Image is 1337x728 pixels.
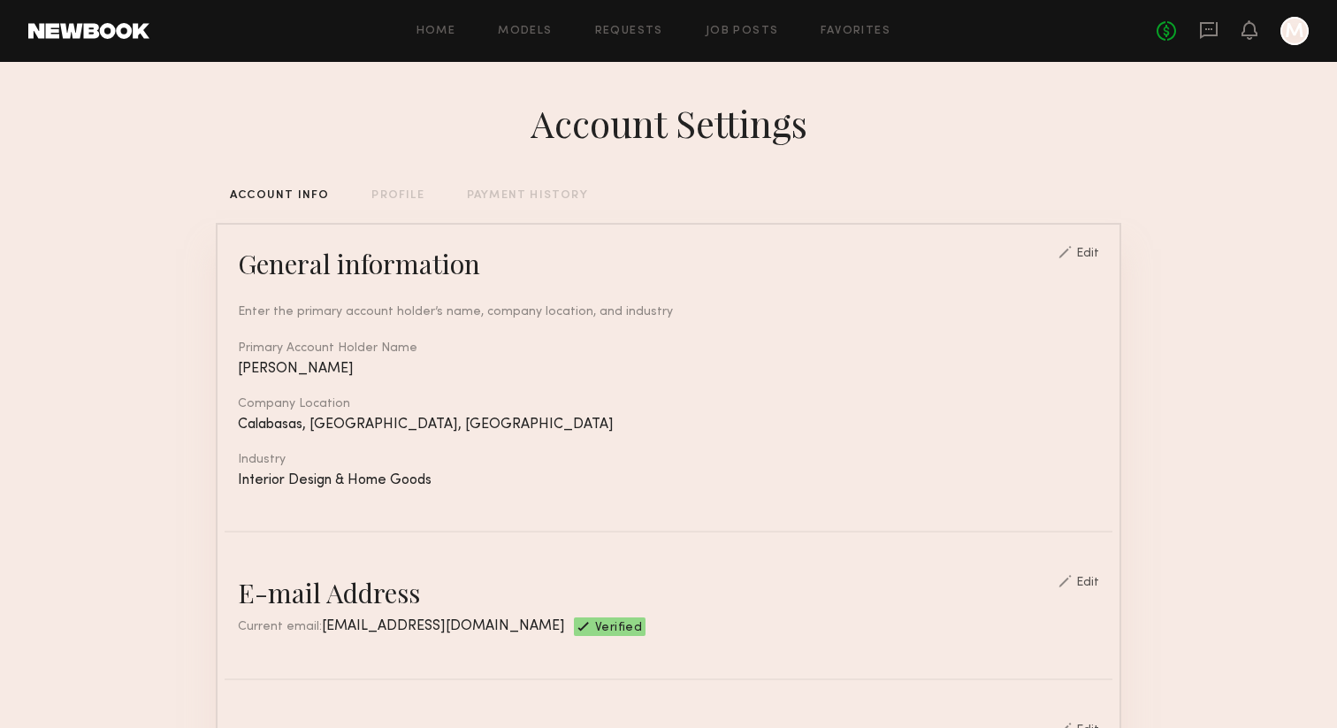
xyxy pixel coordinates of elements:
[238,418,1099,433] div: Calabasas, [GEOGRAPHIC_DATA], [GEOGRAPHIC_DATA]
[706,26,779,37] a: Job Posts
[821,26,890,37] a: Favorites
[238,398,1099,410] div: Company Location
[531,98,807,148] div: Account Settings
[1280,17,1309,45] a: M
[1076,577,1099,589] div: Edit
[238,575,420,610] div: E-mail Address
[238,246,480,281] div: General information
[1076,248,1099,260] div: Edit
[238,342,1099,355] div: Primary Account Holder Name
[238,617,565,636] div: Current email:
[467,190,588,202] div: PAYMENT HISTORY
[371,190,424,202] div: PROFILE
[595,26,663,37] a: Requests
[595,622,642,636] span: Verified
[416,26,456,37] a: Home
[322,619,565,633] span: [EMAIL_ADDRESS][DOMAIN_NAME]
[238,473,1099,488] div: Interior Design & Home Goods
[498,26,552,37] a: Models
[238,303,1099,321] div: Enter the primary account holder’s name, company location, and industry
[238,454,1099,466] div: Industry
[238,362,1099,377] div: [PERSON_NAME]
[230,190,329,202] div: ACCOUNT INFO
